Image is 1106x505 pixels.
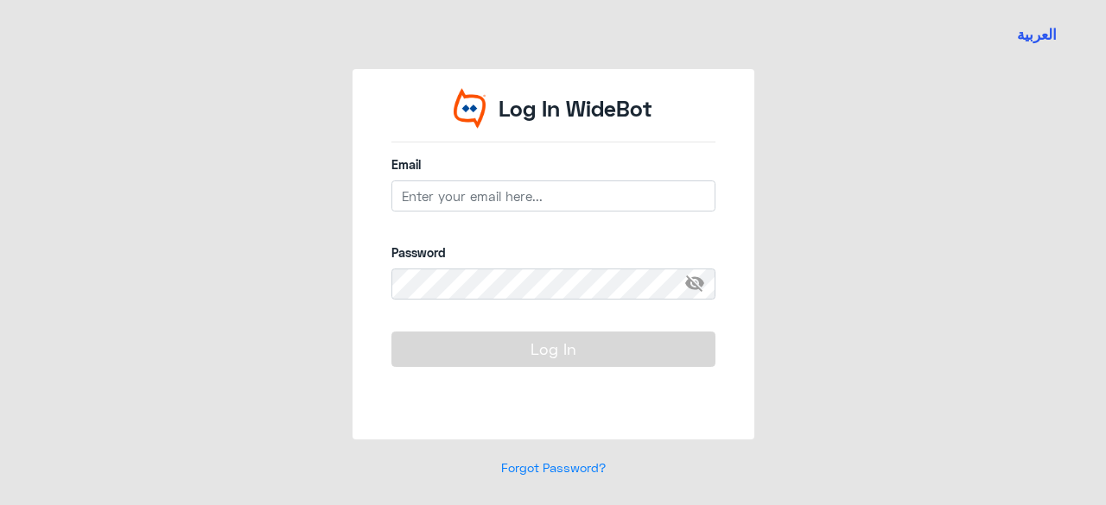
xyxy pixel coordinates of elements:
p: Log In WideBot [499,92,652,125]
label: Email [391,155,715,174]
label: Password [391,243,715,262]
button: العربية [1017,24,1057,46]
a: Switch language [1007,13,1067,56]
button: Log In [391,331,715,366]
img: Widebot Logo [454,88,486,129]
input: Enter your email here... [391,180,715,211]
a: Forgot Password? [501,460,606,475]
span: visibility_off [684,268,715,300]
